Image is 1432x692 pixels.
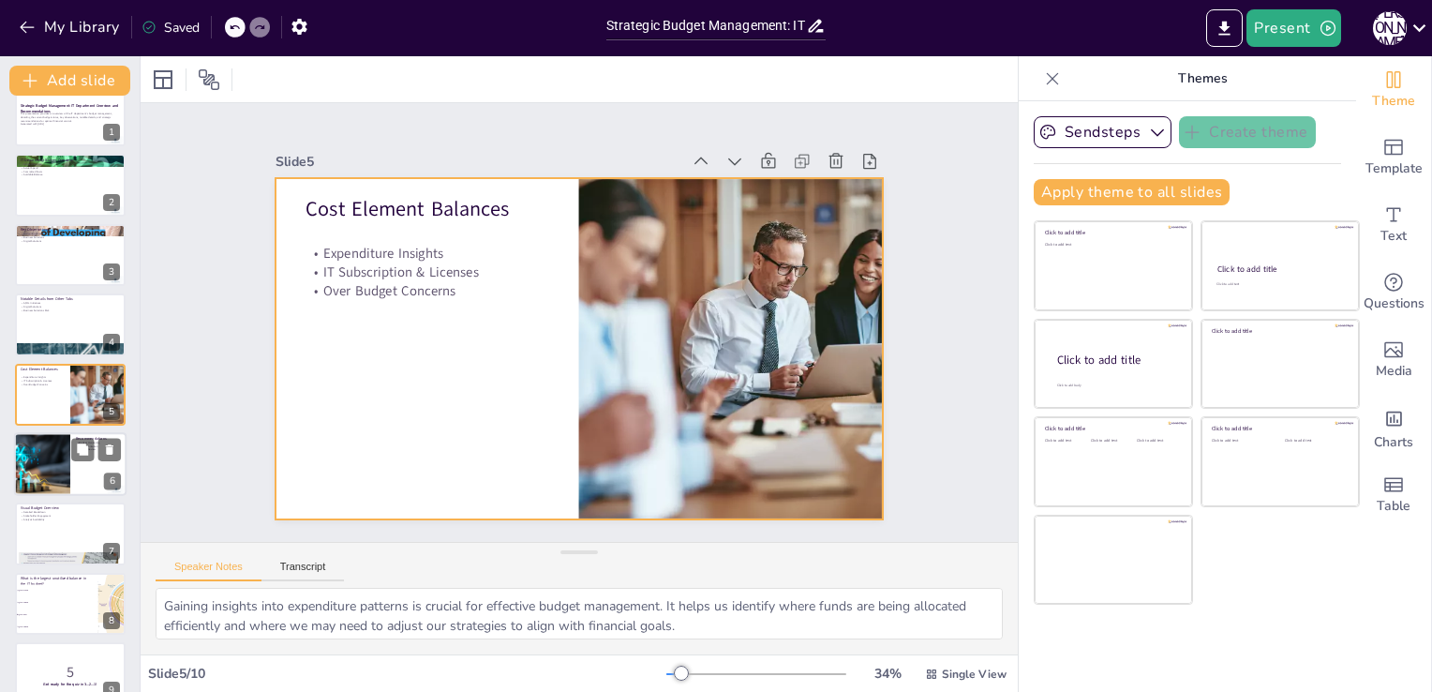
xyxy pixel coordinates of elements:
div: Change the overall theme [1356,56,1431,124]
div: Click to add title [1057,352,1177,368]
div: Click to add text [1216,282,1341,287]
p: What is the largest unutilized balance in the IT budget? [21,576,93,586]
div: 5 [15,364,126,426]
span: QAR 3.08M [18,601,97,603]
p: Digital Solutions [21,306,120,309]
div: Add images, graphics, shapes or video [1356,326,1431,394]
button: Speaker Notes [156,561,261,581]
p: Visual Budget Overview [21,506,120,512]
button: Duplicate Slide [71,438,94,460]
div: 5 [103,403,120,420]
div: Layout [148,65,178,95]
div: 2 [103,194,120,211]
p: Project Initiation [76,444,121,448]
strong: Get ready for the quiz in 3...2...1! [43,682,97,686]
p: Analysis Availability [21,518,120,521]
p: Recommendations [76,436,121,442]
div: Click to add text [1137,439,1179,444]
div: Click to add title [1212,327,1346,335]
span: Media [1376,361,1412,382]
div: Slide 5 / 10 [148,665,666,683]
div: Click to add title [1217,263,1342,275]
span: Text [1380,226,1407,247]
span: Single View [942,667,1007,682]
button: Apply theme to all slides [1034,179,1230,205]
div: 1 [103,124,120,141]
p: Business Solutions [21,235,120,239]
span: Table [1377,496,1410,517]
div: 7 [103,543,120,560]
div: Slide 5 [364,44,740,225]
p: Generated with [URL] [21,123,120,127]
textarea: Gaining insights into expenditure patterns is crucial for effective budget management. It helps u... [156,588,1003,639]
div: 6 [104,473,121,489]
button: Export to PowerPoint [1206,9,1243,47]
div: 3 [103,263,120,280]
p: Key Observations [21,227,120,233]
p: Detailed Breakdown [21,511,120,515]
div: Click to add text [1045,243,1179,248]
p: This presentation provides an overview of the IT department's budget management, detailing the cu... [21,113,120,123]
button: Present [1246,9,1340,47]
div: Click to add text [1045,439,1087,444]
div: Get real-time input from your audience [1356,259,1431,326]
p: IT Subscription & Licenses [21,379,65,383]
div: Saved [142,19,200,37]
span: QAR 2.99M [18,625,97,627]
p: IT Subscription & Licenses [347,157,576,273]
p: Available Balance [21,173,120,176]
div: Click to add text [1091,439,1133,444]
p: Cost Element Balances [21,367,65,372]
button: Create theme [1179,116,1316,148]
p: Budget Monitoring [76,441,121,444]
input: Insert title [606,12,807,39]
p: Themes [1067,56,1337,101]
span: QAR 9.14M [18,589,97,591]
span: Questions [1364,293,1425,314]
span: Position [198,68,220,91]
p: Expenditure Insights [21,375,65,379]
div: 34 % [865,665,910,683]
div: Add ready made slides [1356,124,1431,191]
p: Committed Costs [21,169,120,173]
p: IT Department Budget Overview [21,158,120,163]
div: 2 [15,154,126,216]
div: 7 [15,503,126,564]
button: Transcript [261,561,345,581]
button: Sendsteps [1034,116,1171,148]
span: Theme [1372,91,1415,112]
div: 3 [15,224,126,286]
div: Click to add title [1045,425,1179,432]
div: Click to add text [1212,439,1271,444]
p: 5 [21,662,120,683]
p: Business Solutions Risk [21,308,120,312]
p: Over Budget Concerns [21,383,65,386]
div: [PERSON_NAME] [1373,11,1407,45]
p: Budget Utilization [21,232,120,235]
div: Add charts and graphs [1356,394,1431,461]
p: AI/ML Initiatives [21,302,120,306]
span: QAR 30M [18,613,97,615]
p: Expenditure Insights [354,140,584,256]
div: 8 [103,612,120,629]
p: Stakeholder Engagement [21,515,120,519]
button: Add slide [9,66,130,96]
button: [PERSON_NAME] [1373,9,1407,47]
div: Click to add title [1212,425,1346,432]
div: Click to add title [1045,229,1179,236]
div: Add text boxes [1356,191,1431,259]
span: Template [1365,158,1423,179]
p: Budget Review [76,448,121,452]
div: Add a table [1356,461,1431,529]
p: Cost Element Balances [370,96,604,220]
div: Click to add body [1057,383,1175,387]
button: My Library [14,12,127,42]
p: Notable Details from Other Tabs [21,296,120,302]
p: Digital Solutions [21,239,120,243]
span: Charts [1374,432,1413,453]
strong: Strategic Budget Management: IT Department Overview and Recommendations [21,104,118,114]
p: Budget Overview [21,162,120,166]
div: 4 [103,334,120,351]
div: 6 [14,432,127,496]
button: Delete Slide [98,438,121,460]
